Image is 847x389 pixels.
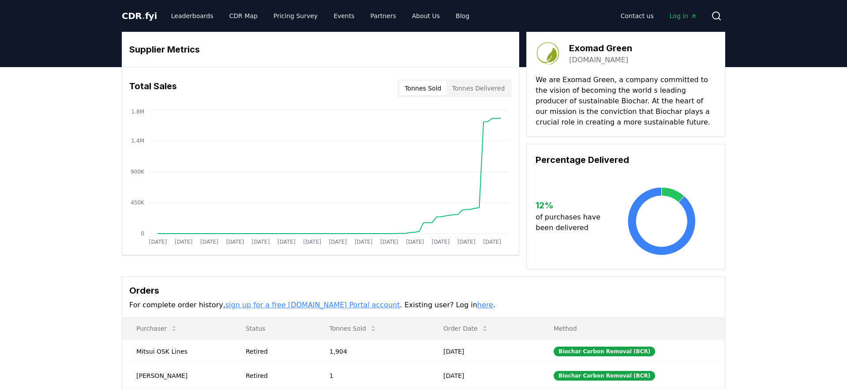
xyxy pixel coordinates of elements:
[129,79,177,97] h3: Total Sales
[355,239,373,245] tspan: [DATE]
[222,8,265,24] a: CDR Map
[663,8,704,24] a: Log in
[131,169,145,175] tspan: 900K
[554,371,655,381] div: Biochar Carbon Removal (BCR)
[322,320,384,337] button: Tonnes Sold
[536,41,560,66] img: Exomad Green-logo
[614,8,661,24] a: Contact us
[175,239,193,245] tspan: [DATE]
[429,363,540,388] td: [DATE]
[380,239,398,245] tspan: [DATE]
[432,239,450,245] tspan: [DATE]
[129,43,512,56] h3: Supplier Metrics
[457,239,476,245] tspan: [DATE]
[266,8,325,24] a: Pricing Survey
[131,138,144,144] tspan: 1.4M
[122,10,157,22] a: CDR.fyi
[405,8,447,24] a: About Us
[131,109,144,115] tspan: 1.8M
[315,363,429,388] td: 1
[326,8,361,24] a: Events
[536,212,607,233] p: of purchases have been delivered
[569,42,632,55] h3: Exomad Green
[436,320,495,337] button: Order Date
[277,239,296,245] tspan: [DATE]
[142,11,145,21] span: .
[239,324,308,333] p: Status
[122,11,157,21] span: CDR fyi
[246,347,308,356] div: Retired
[329,239,347,245] tspan: [DATE]
[477,301,493,309] a: here
[226,239,244,245] tspan: [DATE]
[536,199,607,212] h3: 12 %
[149,239,167,245] tspan: [DATE]
[536,153,716,166] h3: Percentage Delivered
[569,55,628,65] a: [DOMAIN_NAME]
[670,11,697,20] span: Log in
[614,8,704,24] nav: Main
[303,239,321,245] tspan: [DATE]
[129,300,718,310] p: For complete order history, . Existing user? Log in .
[225,301,400,309] a: sign up for a free [DOMAIN_NAME] Portal account
[449,8,476,24] a: Blog
[547,324,718,333] p: Method
[129,320,184,337] button: Purchaser
[246,371,308,380] div: Retired
[446,81,510,95] button: Tonnes Delivered
[141,230,144,237] tspan: 0
[483,239,501,245] tspan: [DATE]
[554,347,655,356] div: Biochar Carbon Removal (BCR)
[164,8,221,24] a: Leaderboards
[399,81,446,95] button: Tonnes Sold
[200,239,218,245] tspan: [DATE]
[131,200,145,206] tspan: 450K
[252,239,270,245] tspan: [DATE]
[406,239,424,245] tspan: [DATE]
[164,8,476,24] nav: Main
[129,284,718,297] h3: Orders
[122,363,232,388] td: [PERSON_NAME]
[122,339,232,363] td: Mitsui OSK Lines
[364,8,403,24] a: Partners
[315,339,429,363] td: 1,904
[536,75,716,128] p: We are Exomad Green, a company committed to the vision of becoming the world s leading producer o...
[429,339,540,363] td: [DATE]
